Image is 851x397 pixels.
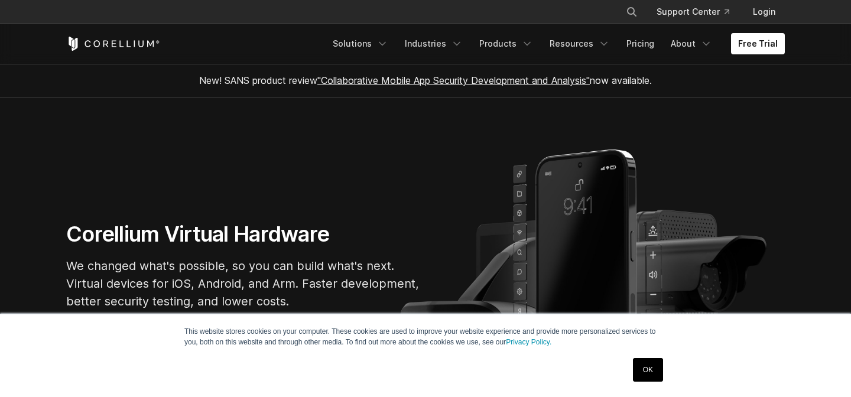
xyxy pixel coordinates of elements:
[326,33,395,54] a: Solutions
[743,1,785,22] a: Login
[647,1,739,22] a: Support Center
[398,33,470,54] a: Industries
[317,74,590,86] a: "Collaborative Mobile App Security Development and Analysis"
[664,33,719,54] a: About
[66,257,421,310] p: We changed what's possible, so you can build what's next. Virtual devices for iOS, Android, and A...
[612,1,785,22] div: Navigation Menu
[619,33,661,54] a: Pricing
[731,33,785,54] a: Free Trial
[326,33,785,54] div: Navigation Menu
[633,358,663,382] a: OK
[199,74,652,86] span: New! SANS product review now available.
[66,221,421,248] h1: Corellium Virtual Hardware
[506,338,551,346] a: Privacy Policy.
[543,33,617,54] a: Resources
[621,1,642,22] button: Search
[66,37,160,51] a: Corellium Home
[472,33,540,54] a: Products
[184,326,667,347] p: This website stores cookies on your computer. These cookies are used to improve your website expe...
